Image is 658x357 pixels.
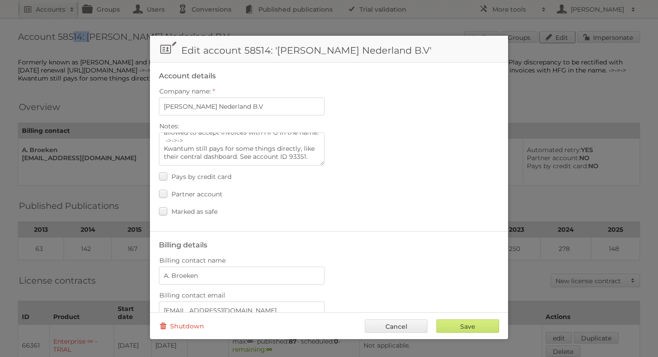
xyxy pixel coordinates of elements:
input: Save [436,319,499,333]
span: Notes: [159,122,179,130]
textarea: Formerly known as [PERSON_NAME] and Home Fashion Group ( Kwantum ) //// Auto-send invoicing disab... [159,132,325,166]
h1: Edit account 58514: '[PERSON_NAME] Nederland B.V' [150,36,508,63]
span: Billing contact email [159,291,225,299]
span: Marked as safe [171,208,218,216]
span: Partner account [171,190,222,198]
a: Shutdown [159,319,204,333]
legend: Billing details [159,241,207,249]
a: Cancel [365,319,427,333]
span: Billing contact name [159,256,226,264]
span: Pays by credit card [171,173,231,181]
span: Company name: [159,87,211,95]
legend: Account details [159,72,216,80]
